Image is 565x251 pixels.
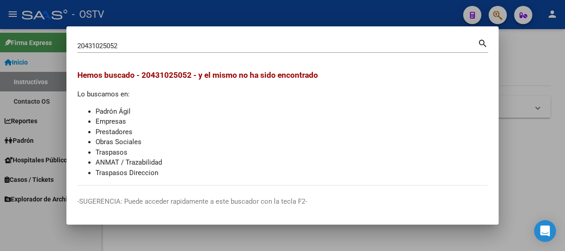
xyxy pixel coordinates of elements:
li: Padrón Ágil [96,106,488,117]
li: ANMAT / Trazabilidad [96,157,488,168]
p: -SUGERENCIA: Puede acceder rapidamente a este buscador con la tecla F2- [77,196,488,207]
li: Prestadores [96,127,488,137]
mat-icon: search [478,37,488,48]
li: Empresas [96,116,488,127]
li: Traspasos Direccion [96,168,488,178]
li: Traspasos [96,147,488,158]
span: Hemos buscado - 20431025052 - y el mismo no ha sido encontrado [77,70,318,80]
div: Lo buscamos en: [77,69,488,178]
li: Obras Sociales [96,137,488,147]
div: Open Intercom Messenger [534,220,556,242]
